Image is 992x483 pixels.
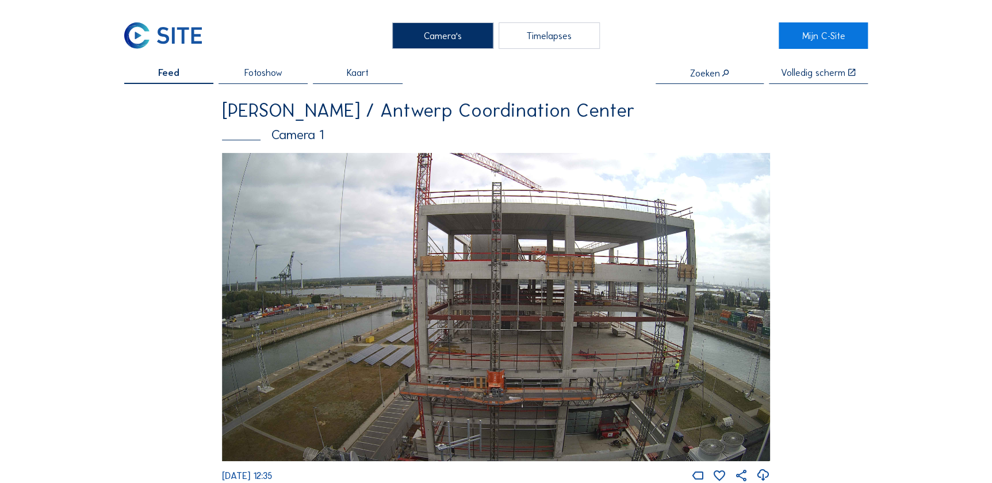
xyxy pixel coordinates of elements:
[244,68,282,77] span: Fotoshow
[158,68,179,77] span: Feed
[779,22,868,48] a: Mijn C-Site
[222,153,771,462] img: Image
[347,68,369,77] span: Kaart
[124,22,202,48] img: C-SITE Logo
[499,22,600,48] div: Timelapses
[222,470,272,481] span: [DATE] 12:35
[222,101,771,120] div: [PERSON_NAME] / Antwerp Coordination Center
[222,128,771,141] div: Camera 1
[124,22,213,48] a: C-SITE Logo
[392,22,493,48] div: Camera's
[781,68,845,77] div: Volledig scherm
